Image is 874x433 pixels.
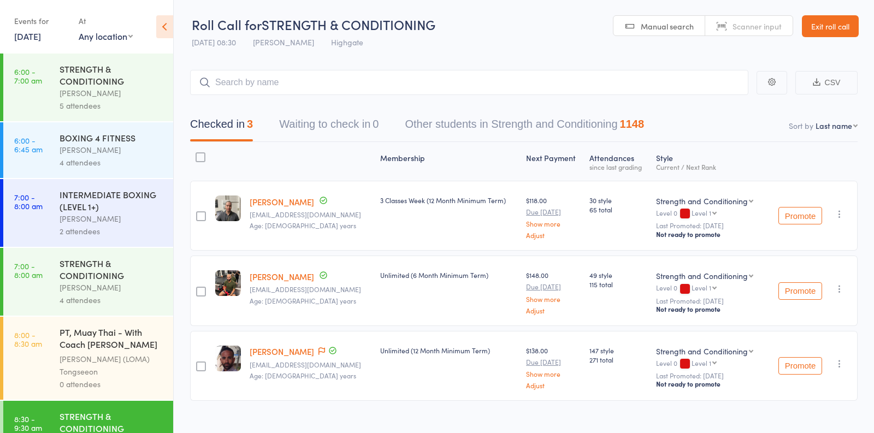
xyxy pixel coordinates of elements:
div: Unlimited (6 Month Minimum Term) [380,270,517,280]
time: 7:00 - 8:00 am [14,262,43,279]
span: [PERSON_NAME] [253,37,314,48]
span: Age: [DEMOGRAPHIC_DATA] years [250,221,356,230]
div: 4 attendees [60,156,164,169]
span: [DATE] 08:30 [192,37,236,48]
a: [DATE] [14,30,41,42]
div: Events for [14,12,68,30]
span: 271 total [589,355,647,364]
a: [PERSON_NAME] [250,271,314,282]
div: Not ready to promote [656,379,763,388]
div: since last grading [589,163,647,170]
button: Promote [778,207,822,224]
div: Unlimited (12 Month Minimum Term) [380,346,517,355]
div: Level 0 [656,359,763,369]
label: Sort by [789,120,813,131]
small: Last Promoted: [DATE] [656,372,763,379]
a: 8:00 -8:30 amPT, Muay Thai - With Coach [PERSON_NAME] (30 minutes)[PERSON_NAME] (LOMA) Tongseeon0... [3,317,173,400]
div: 5 attendees [60,99,164,112]
div: STRENGTH & CONDITIONING [60,63,164,87]
time: 6:00 - 7:00 am [14,67,42,85]
a: 6:00 -7:00 amSTRENGTH & CONDITIONING[PERSON_NAME]5 attendees [3,54,173,121]
div: Not ready to promote [656,230,763,239]
div: [PERSON_NAME] [60,144,164,156]
span: 115 total [589,280,647,289]
time: 8:30 - 9:30 am [14,414,42,432]
button: Promote [778,282,822,300]
div: Atten­dances [585,147,652,176]
div: [PERSON_NAME] (LOMA) Tongseeon [60,353,164,378]
div: 3 Classes Week (12 Month Minimum Term) [380,195,517,205]
span: STRENGTH & CONDITIONING [262,15,435,33]
img: image1688598141.png [215,195,241,221]
div: $138.00 [526,346,581,389]
button: Waiting to check in0 [279,112,379,141]
small: Davidsaid114@gmail.com [250,361,371,369]
span: 30 style [589,195,647,205]
a: Adjust [526,382,581,389]
a: Exit roll call [802,15,859,37]
a: 7:00 -8:00 amINTERMEDIATE BOXING (LEVEL 1+)[PERSON_NAME]2 attendees [3,179,173,247]
div: 0 [373,118,379,130]
div: [PERSON_NAME] [60,87,164,99]
img: image1744845343.png [215,270,241,296]
a: Adjust [526,232,581,239]
div: $118.00 [526,195,581,239]
div: Not ready to promote [656,305,763,313]
div: [PERSON_NAME] [60,281,164,294]
span: 147 style [589,346,647,355]
div: 1148 [620,118,645,130]
a: Show more [526,220,581,227]
small: Due [DATE] [526,358,581,366]
a: 7:00 -8:00 amSTRENGTH & CONDITIONING[PERSON_NAME]4 attendees [3,248,173,316]
button: Promote [778,357,822,375]
span: 49 style [589,270,647,280]
div: Strength and Conditioning [656,195,748,206]
a: 6:00 -6:45 amBOXING 4 FITNESS[PERSON_NAME]4 attendees [3,122,173,178]
small: Due [DATE] [526,208,581,216]
div: 2 attendees [60,225,164,238]
span: Highgate [331,37,363,48]
button: Checked in3 [190,112,253,141]
span: 65 total [589,205,647,214]
div: Strength and Conditioning [656,346,748,357]
div: INTERMEDIATE BOXING (LEVEL 1+) [60,188,164,212]
div: STRENGTH & CONDITIONING [60,257,164,281]
button: Other students in Strength and Conditioning1148 [405,112,644,141]
div: Strength and Conditioning [656,270,748,281]
div: 4 attendees [60,294,164,306]
time: 8:00 - 8:30 am [14,330,42,348]
a: Adjust [526,307,581,314]
small: warjd8@gmail.com [250,211,371,218]
img: image1566291854.png [215,346,241,371]
time: 6:00 - 6:45 am [14,136,43,153]
span: Age: [DEMOGRAPHIC_DATA] years [250,296,356,305]
div: Level 1 [692,209,711,216]
span: Roll Call for [192,15,262,33]
time: 7:00 - 8:00 am [14,193,43,210]
a: Show more [526,370,581,377]
div: At [79,12,133,30]
div: Last name [816,120,852,131]
div: PT, Muay Thai - With Coach [PERSON_NAME] (30 minutes) [60,326,164,353]
button: CSV [795,71,858,94]
small: Due [DATE] [526,283,581,290]
a: [PERSON_NAME] [250,196,314,207]
div: BOXING 4 FITNESS [60,132,164,144]
small: Last Promoted: [DATE] [656,297,763,305]
input: Search by name [190,70,748,95]
div: Current / Next Rank [656,163,763,170]
div: Level 0 [656,209,763,218]
div: Style [652,147,767,176]
a: [PERSON_NAME] [250,346,314,357]
div: Level 1 [692,284,711,291]
a: Show more [526,295,581,302]
small: labebkhalif99@gmail.com [250,286,371,293]
span: Scanner input [733,21,782,32]
div: [PERSON_NAME] [60,212,164,225]
small: Last Promoted: [DATE] [656,222,763,229]
div: 0 attendees [60,378,164,390]
span: Age: [DEMOGRAPHIC_DATA] years [250,371,356,380]
div: Any location [79,30,133,42]
span: Manual search [641,21,694,32]
div: 3 [247,118,253,130]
